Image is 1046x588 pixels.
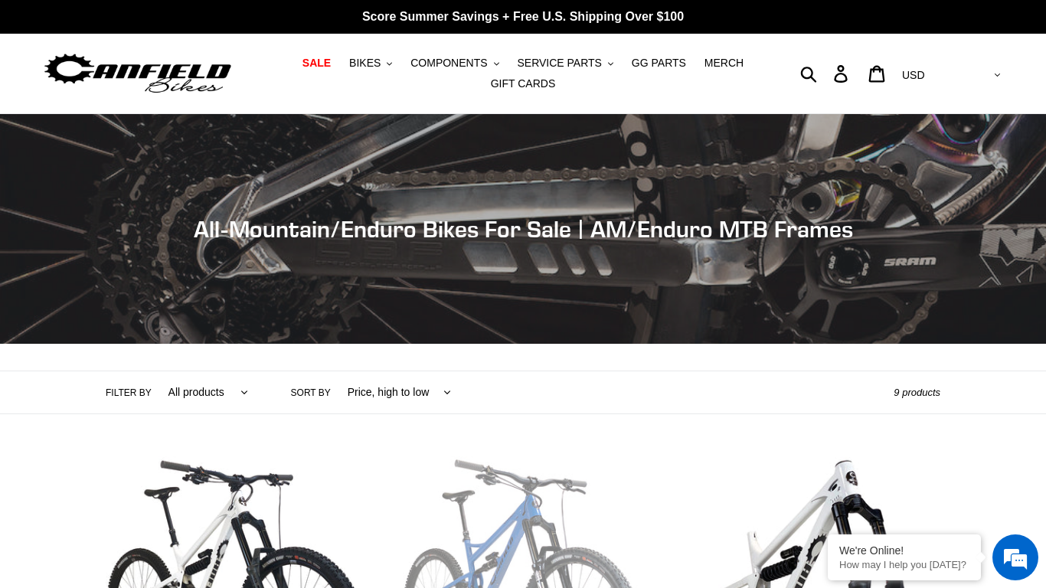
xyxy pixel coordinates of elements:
[403,53,506,73] button: COMPONENTS
[42,50,234,98] img: Canfield Bikes
[517,57,601,70] span: SERVICE PARTS
[106,386,152,400] label: Filter by
[349,57,381,70] span: BIKES
[194,215,853,243] span: All-Mountain/Enduro Bikes For Sale | AM/Enduro MTB Frames
[295,53,338,73] a: SALE
[410,57,487,70] span: COMPONENTS
[342,53,400,73] button: BIKES
[483,73,564,94] a: GIFT CARDS
[839,559,969,570] p: How may I help you today?
[302,57,331,70] span: SALE
[624,53,694,73] a: GG PARTS
[291,386,331,400] label: Sort by
[839,544,969,557] div: We're Online!
[894,387,940,398] span: 9 products
[704,57,744,70] span: MERCH
[632,57,686,70] span: GG PARTS
[491,77,556,90] span: GIFT CARDS
[697,53,751,73] a: MERCH
[509,53,620,73] button: SERVICE PARTS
